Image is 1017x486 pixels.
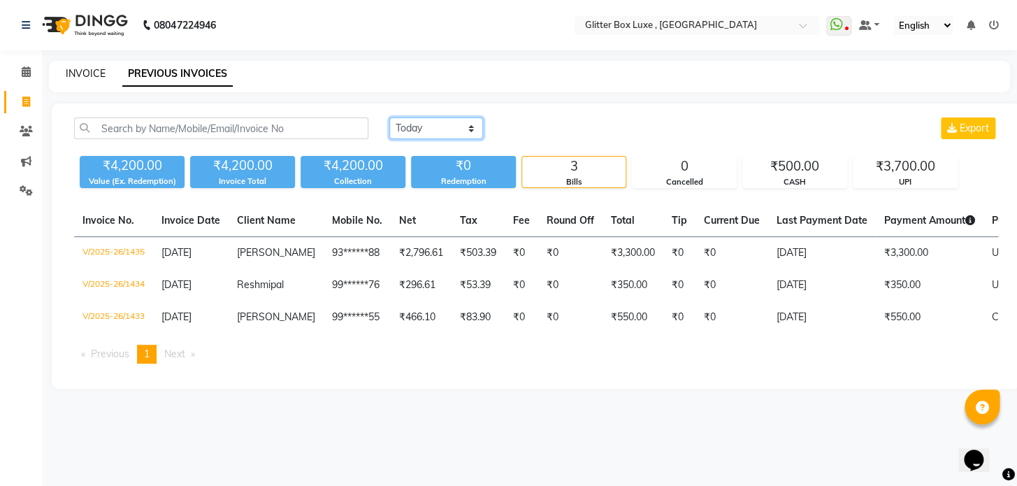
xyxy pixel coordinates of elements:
div: Value (Ex. Redemption) [80,176,185,187]
span: [DATE] [161,310,192,323]
td: ₹296.61 [391,269,452,301]
b: 08047224946 [154,6,215,45]
div: UPI [853,176,957,188]
iframe: chat widget [958,430,1003,472]
td: ₹0 [663,269,695,301]
div: 0 [633,157,736,176]
div: ₹3,700.00 [853,157,957,176]
td: ₹0 [695,269,768,301]
td: ₹3,300.00 [876,237,983,270]
img: logo [36,6,131,45]
td: ₹350.00 [603,269,663,301]
span: Last Payment Date [777,214,867,227]
div: ₹0 [411,156,516,176]
td: ₹0 [505,269,538,301]
td: [DATE] [768,301,876,334]
span: Client Name [237,214,296,227]
td: ₹53.39 [452,269,505,301]
span: Reshmi [237,278,271,291]
a: INVOICE [66,67,106,80]
td: ₹83.90 [452,301,505,334]
span: Tax [460,214,477,227]
td: ₹503.39 [452,237,505,270]
div: Bills [522,176,626,188]
td: V/2025-26/1434 [74,269,153,301]
span: Invoice Date [161,214,220,227]
div: ₹4,200.00 [190,156,295,176]
span: Fee [513,214,530,227]
span: [DATE] [161,278,192,291]
div: ₹500.00 [743,157,846,176]
td: ₹2,796.61 [391,237,452,270]
span: Payment Amount [884,214,975,227]
span: Previous [91,348,129,360]
td: [DATE] [768,237,876,270]
span: [PERSON_NAME] [237,310,315,323]
span: Next [164,348,185,360]
span: Mobile No. [332,214,382,227]
td: [DATE] [768,269,876,301]
span: UPI [992,246,1008,259]
td: ₹466.10 [391,301,452,334]
td: ₹0 [695,237,768,270]
td: ₹0 [538,301,603,334]
span: Round Off [547,214,594,227]
span: Current Due [704,214,760,227]
div: ₹4,200.00 [80,156,185,176]
td: V/2025-26/1435 [74,237,153,270]
div: Cancelled [633,176,736,188]
td: V/2025-26/1433 [74,301,153,334]
div: ₹4,200.00 [301,156,405,176]
div: Collection [301,176,405,187]
span: 1 [144,348,150,360]
span: pal [271,278,284,291]
a: PREVIOUS INVOICES [122,62,233,87]
span: [DATE] [161,246,192,259]
td: ₹350.00 [876,269,983,301]
input: Search by Name/Mobile/Email/Invoice No [74,117,368,139]
td: ₹0 [538,269,603,301]
td: ₹3,300.00 [603,237,663,270]
div: Redemption [411,176,516,187]
div: Invoice Total [190,176,295,187]
span: [PERSON_NAME] [237,246,315,259]
span: Export [960,122,989,134]
td: ₹0 [505,237,538,270]
button: Export [941,117,995,139]
div: 3 [522,157,626,176]
td: ₹0 [505,301,538,334]
span: UPI [992,278,1008,291]
span: Tip [672,214,687,227]
span: Total [611,214,635,227]
td: ₹550.00 [876,301,983,334]
td: ₹0 [663,237,695,270]
span: Net [399,214,416,227]
span: Invoice No. [82,214,134,227]
nav: Pagination [74,345,998,364]
div: CASH [743,176,846,188]
td: ₹0 [695,301,768,334]
td: ₹0 [663,301,695,334]
td: ₹0 [538,237,603,270]
td: ₹550.00 [603,301,663,334]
